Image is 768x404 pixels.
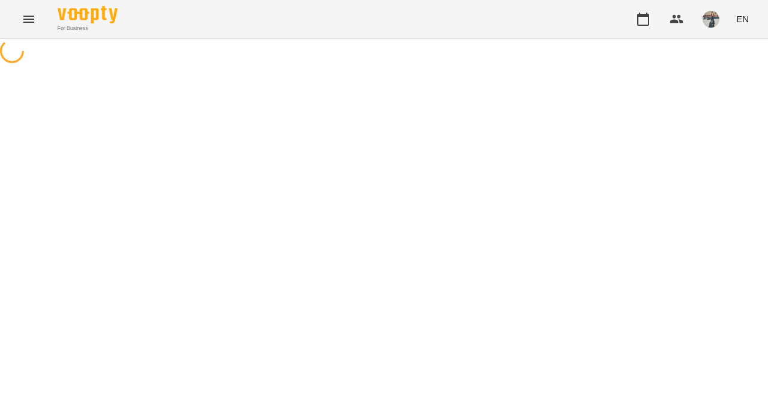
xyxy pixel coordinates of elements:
[58,25,118,32] span: For Business
[703,11,719,28] img: 1de154b3173ed78b8959c7a2fc753f2d.jpeg
[14,5,43,34] button: Menu
[736,13,749,25] span: EN
[731,8,754,30] button: EN
[58,6,118,23] img: Voopty Logo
